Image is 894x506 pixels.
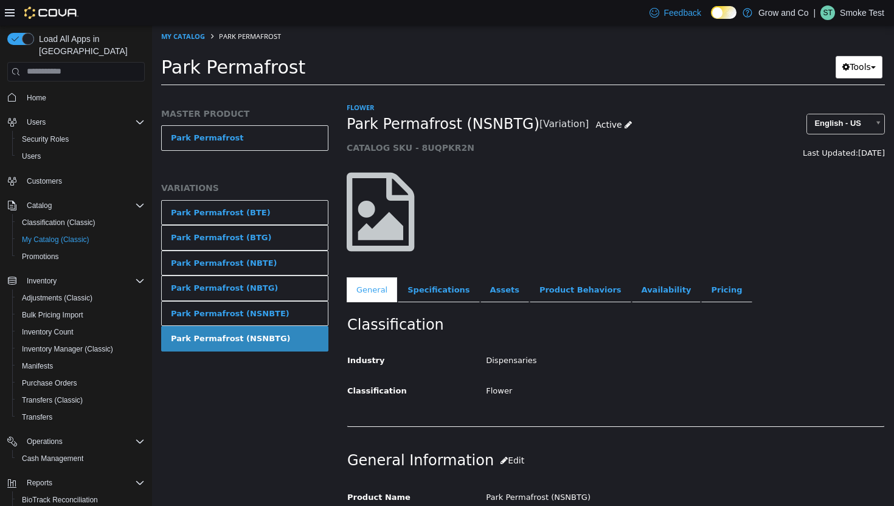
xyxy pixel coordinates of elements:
a: Transfers [17,410,57,425]
a: Park Permafrost [9,100,176,125]
a: Cash Management [17,451,88,466]
span: Classification (Classic) [22,218,95,227]
h5: VARIATIONS [9,157,176,168]
button: Cash Management [12,450,150,467]
span: [DATE] [706,123,733,132]
a: English - US [654,88,733,109]
span: Operations [27,437,63,446]
div: Park Permafrost (NSNBTG) [325,462,741,483]
a: Purchase Orders [17,376,82,390]
span: Transfers (Classic) [17,393,145,407]
span: BioTrack Reconciliation [22,495,98,505]
span: My Catalog (Classic) [22,235,89,244]
div: Dispensaries [325,325,741,346]
span: Cash Management [17,451,145,466]
button: Bulk Pricing Import [12,307,150,324]
button: My Catalog (Classic) [12,231,150,248]
span: Park Permafrost [67,6,129,15]
span: Customers [22,173,145,189]
a: My Catalog (Classic) [17,232,94,247]
a: Inventory Manager (Classic) [17,342,118,356]
p: Smoke Test [840,5,884,20]
span: Purchase Orders [17,376,145,390]
button: Catalog [22,198,57,213]
button: Tools [684,30,730,53]
h2: Classification [195,290,732,309]
span: Catalog [27,201,52,210]
p: | [813,5,816,20]
a: Transfers (Classic) [17,393,88,407]
span: Inventory Manager (Classic) [22,344,113,354]
a: Specifications [246,252,327,277]
input: Dark Mode [711,6,736,19]
span: Inventory [22,274,145,288]
button: Inventory [22,274,61,288]
span: Security Roles [22,134,69,144]
button: Catalog [2,197,150,214]
a: Home [22,91,51,105]
h5: CATALOG SKU - 8UQPKR2N [195,117,594,128]
span: Inventory Count [17,325,145,339]
small: [Variation] [387,94,437,104]
div: Flower [325,355,741,376]
h5: MASTER PRODUCT [9,83,176,94]
button: Reports [22,476,57,490]
span: Park Permafrost [9,31,153,52]
span: Transfers [22,412,52,422]
button: Customers [2,172,150,190]
span: Feedback [664,7,701,19]
span: Home [22,90,145,105]
span: Purchase Orders [22,378,77,388]
span: Security Roles [17,132,145,147]
a: Security Roles [17,132,74,147]
button: Purchase Orders [12,375,150,392]
button: Inventory Count [12,324,150,341]
a: Manifests [17,359,58,373]
a: Availability [480,252,549,277]
button: Users [2,114,150,131]
a: Customers [22,174,67,189]
span: Promotions [17,249,145,264]
span: Classification (Classic) [17,215,145,230]
span: Customers [27,176,62,186]
div: Park Permafrost (BTG) [19,206,119,218]
button: Transfers [12,409,150,426]
button: Home [2,89,150,106]
a: Feedback [645,1,706,25]
button: Classification (Classic) [12,214,150,231]
span: Adjustments (Classic) [22,293,92,303]
button: Operations [2,433,150,450]
span: Inventory Count [22,327,74,337]
span: Users [17,149,145,164]
span: Adjustments (Classic) [17,291,145,305]
span: English - US [655,89,716,108]
a: Flower [195,77,222,86]
span: Operations [22,434,145,449]
button: Reports [2,474,150,491]
button: Adjustments (Classic) [12,289,150,307]
span: ST [823,5,832,20]
span: Classification [195,361,255,370]
span: Park Permafrost (NSNBTG) [195,89,387,108]
span: Home [27,93,46,103]
span: Transfers (Classic) [22,395,83,405]
button: Manifests [12,358,150,375]
span: My Catalog (Classic) [17,232,145,247]
a: Adjustments (Classic) [17,291,97,305]
img: Cova [24,7,78,19]
button: Inventory [2,272,150,289]
div: Park Permafrost (BTE) [19,181,119,193]
button: Operations [22,434,68,449]
span: Manifests [17,359,145,373]
button: Users [22,115,50,130]
span: Bulk Pricing Import [17,308,145,322]
button: Transfers (Classic) [12,392,150,409]
span: Industry [195,330,233,339]
p: Grow and Co [758,5,808,20]
span: Users [22,115,145,130]
a: My Catalog [9,6,53,15]
span: Active [443,94,470,104]
button: Security Roles [12,131,150,148]
div: Smoke Test [820,5,835,20]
